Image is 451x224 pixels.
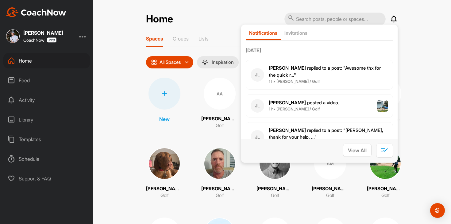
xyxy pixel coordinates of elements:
[251,68,264,82] div: JL
[160,60,181,65] p: All Spaces
[3,171,90,186] div: Support & FAQ
[3,151,90,167] div: Schedule
[23,37,56,43] div: CoachNow
[251,99,264,113] div: JL
[381,192,390,199] p: Golf
[269,100,306,106] b: [PERSON_NAME]
[201,78,238,129] a: AA[PERSON_NAME]Golf
[348,147,367,153] span: View All
[202,59,208,65] img: menuIcon
[201,148,238,199] a: [PERSON_NAME]Golf
[173,36,189,42] p: Groups
[284,13,386,25] input: Search posts, people or spaces...
[146,13,173,25] h2: Home
[201,185,238,192] p: [PERSON_NAME]
[326,192,334,199] p: Golf
[271,192,279,199] p: Golf
[314,148,346,180] div: AM
[377,100,388,112] img: post image
[3,112,90,127] div: Library
[249,30,277,36] p: Notifications
[216,122,224,129] p: Golf
[3,132,90,147] div: Templates
[367,185,404,192] p: [PERSON_NAME]
[269,106,320,111] b: 1 h • [PERSON_NAME] / Golf
[269,127,306,133] b: [PERSON_NAME]
[148,148,180,180] img: square_eec0f594bafd57d3833894f68a3a4b55.jpg
[204,78,236,110] div: AA
[343,144,372,157] button: View All
[160,192,169,199] p: Golf
[3,73,90,88] div: Feed
[256,185,293,192] p: [PERSON_NAME]
[3,53,90,68] div: Home
[151,59,157,65] img: icon
[369,148,401,180] img: square_56740f6eb7669d56b777449353fdbc6e.jpg
[3,92,90,108] div: Activity
[216,192,224,199] p: Golf
[269,65,381,78] span: replied to a post : "Awesome thx for the quick r..."
[146,185,183,192] p: [PERSON_NAME]
[256,148,293,199] a: [PERSON_NAME]Golf
[212,60,234,65] p: Inspiration
[6,7,66,17] img: CoachNow
[259,148,291,180] img: square_5d5ea3900045a32c5f0e14723a918235.jpg
[246,47,393,54] label: [DATE]
[251,130,264,144] div: JL
[159,115,170,123] p: New
[269,100,339,106] span: posted a video .
[146,36,163,42] p: Spaces
[269,127,383,140] span: replied to a post : "[PERSON_NAME], thank for your help. ..."
[204,148,236,180] img: square_a7f8f94edf1f42e2f99f1870060b0499.jpg
[430,203,445,218] div: Open Intercom Messenger
[23,30,63,35] div: [PERSON_NAME]
[367,148,404,199] a: [PERSON_NAME]Golf
[269,65,306,71] b: [PERSON_NAME]
[146,148,183,199] a: [PERSON_NAME]Golf
[47,37,56,43] img: CoachNow Pro
[284,30,307,36] p: Invitations
[312,185,349,192] p: [PERSON_NAME]
[199,36,209,42] p: Lists
[6,29,20,43] img: square_69e7ce49b8ac85affed7bcbb6ba4170a.jpg
[269,79,320,84] b: 1 h • [PERSON_NAME] / Golf
[312,148,349,199] a: AM[PERSON_NAME]Golf
[201,115,238,122] p: [PERSON_NAME]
